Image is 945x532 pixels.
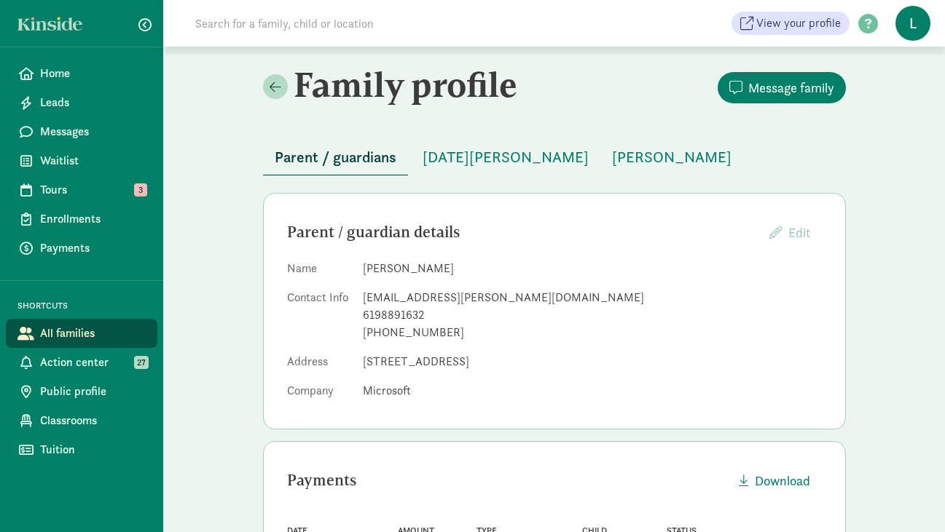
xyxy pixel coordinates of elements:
[263,140,408,175] button: Parent / guardians
[40,325,146,342] span: All families
[748,78,834,98] span: Message family
[6,175,157,205] a: Tours 3
[40,152,146,170] span: Waitlist
[872,462,945,532] iframe: Chat Widget
[287,353,351,376] dt: Address
[423,146,589,169] span: [DATE][PERSON_NAME]
[718,72,846,103] button: Message family
[40,210,146,228] span: Enrollments
[411,140,600,175] button: [DATE][PERSON_NAME]
[40,441,146,458] span: Tuition
[895,6,930,41] span: L
[40,94,146,111] span: Leads
[263,64,552,105] h2: Family profile
[6,59,157,88] a: Home
[758,217,822,248] button: Edit
[40,383,146,400] span: Public profile
[134,183,147,196] span: 3
[187,9,595,38] input: Search for a family, child or location
[40,65,146,82] span: Home
[6,377,157,406] a: Public profile
[788,224,810,241] span: Edit
[275,146,396,169] span: Parent / guardians
[732,12,850,35] a: View your profile
[6,319,157,348] a: All families
[6,117,157,146] a: Messages
[600,149,743,166] a: [PERSON_NAME]
[40,181,146,199] span: Tours
[727,465,822,496] button: Download
[363,260,822,277] dd: [PERSON_NAME]
[40,354,146,371] span: Action center
[6,435,157,464] a: Tuition
[600,140,743,175] button: [PERSON_NAME]
[363,353,822,370] dd: [STREET_ADDRESS]
[40,123,146,140] span: Messages
[6,348,157,377] a: Action center 27
[6,146,157,175] a: Waitlist
[40,239,146,257] span: Payments
[6,88,157,117] a: Leads
[363,324,822,341] div: [PHONE_NUMBER]
[755,471,810,491] span: Download
[263,149,408,166] a: Parent / guardians
[134,356,149,369] span: 27
[6,406,157,435] a: Classrooms
[612,146,732,169] span: [PERSON_NAME]
[411,149,600,166] a: [DATE][PERSON_NAME]
[363,306,822,324] div: 6198891632
[756,15,841,32] span: View your profile
[287,469,727,492] div: Payments
[363,382,822,400] dd: Microsoft
[6,205,157,234] a: Enrollments
[287,382,351,405] dt: Company
[363,289,822,306] div: [EMAIL_ADDRESS][PERSON_NAME][DOMAIN_NAME]
[287,289,351,347] dt: Contact Info
[6,234,157,263] a: Payments
[40,412,146,429] span: Classrooms
[287,221,758,244] div: Parent / guardian details
[287,260,351,283] dt: Name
